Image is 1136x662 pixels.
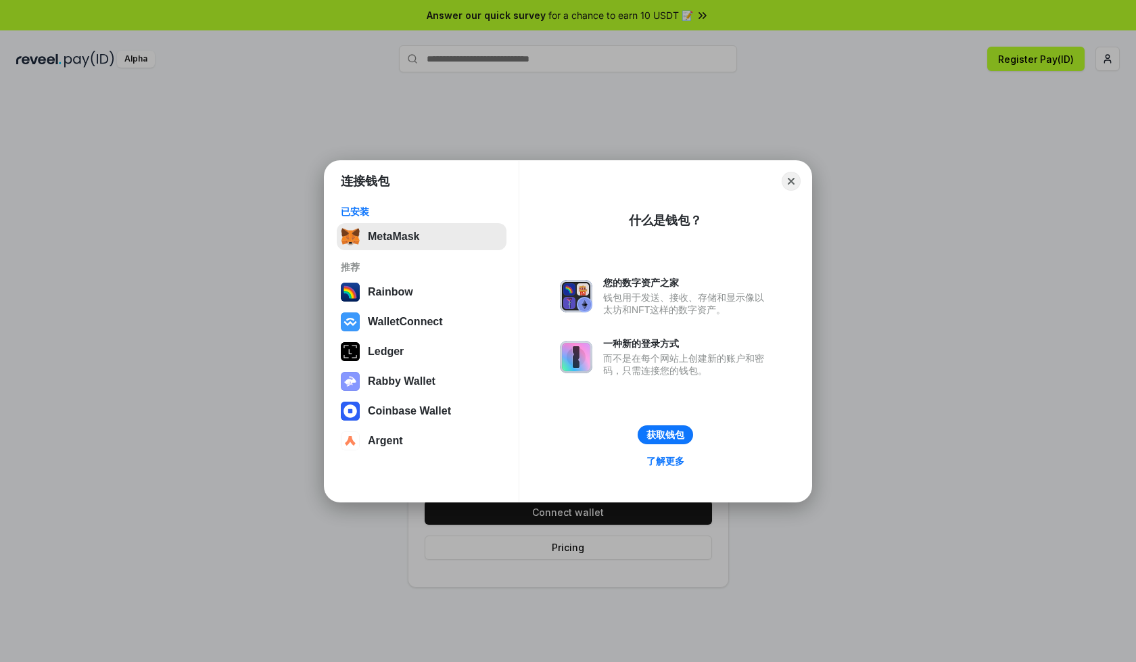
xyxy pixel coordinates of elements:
[337,398,506,425] button: Coinbase Wallet
[337,223,506,250] button: MetaMask
[638,452,692,470] a: 了解更多
[341,431,360,450] img: svg+xml,%3Csvg%20width%3D%2228%22%20height%3D%2228%22%20viewBox%3D%220%200%2028%2028%22%20fill%3D...
[337,368,506,395] button: Rabby Wallet
[341,227,360,246] img: svg+xml,%3Csvg%20fill%3D%22none%22%20height%3D%2233%22%20viewBox%3D%220%200%2035%2033%22%20width%...
[629,212,702,229] div: 什么是钱包？
[341,261,502,273] div: 推荐
[368,375,435,387] div: Rabby Wallet
[646,429,684,441] div: 获取钱包
[368,346,404,358] div: Ledger
[638,425,693,444] button: 获取钱包
[782,172,801,191] button: Close
[341,372,360,391] img: svg+xml,%3Csvg%20xmlns%3D%22http%3A%2F%2Fwww.w3.org%2F2000%2Fsvg%22%20fill%3D%22none%22%20viewBox...
[368,435,403,447] div: Argent
[337,279,506,306] button: Rainbow
[337,427,506,454] button: Argent
[603,291,771,316] div: 钱包用于发送、接收、存储和显示像以太坊和NFT这样的数字资产。
[341,342,360,361] img: svg+xml,%3Csvg%20xmlns%3D%22http%3A%2F%2Fwww.w3.org%2F2000%2Fsvg%22%20width%3D%2228%22%20height%3...
[341,312,360,331] img: svg+xml,%3Csvg%20width%3D%2228%22%20height%3D%2228%22%20viewBox%3D%220%200%2028%2028%22%20fill%3D...
[368,316,443,328] div: WalletConnect
[603,352,771,377] div: 而不是在每个网站上创建新的账户和密码，只需连接您的钱包。
[603,277,771,289] div: 您的数字资产之家
[368,231,419,243] div: MetaMask
[646,455,684,467] div: 了解更多
[368,286,413,298] div: Rainbow
[341,206,502,218] div: 已安装
[341,173,389,189] h1: 连接钱包
[560,341,592,373] img: svg+xml,%3Csvg%20xmlns%3D%22http%3A%2F%2Fwww.w3.org%2F2000%2Fsvg%22%20fill%3D%22none%22%20viewBox...
[560,280,592,312] img: svg+xml,%3Csvg%20xmlns%3D%22http%3A%2F%2Fwww.w3.org%2F2000%2Fsvg%22%20fill%3D%22none%22%20viewBox...
[337,308,506,335] button: WalletConnect
[341,402,360,421] img: svg+xml,%3Csvg%20width%3D%2228%22%20height%3D%2228%22%20viewBox%3D%220%200%2028%2028%22%20fill%3D...
[603,337,771,350] div: 一种新的登录方式
[341,283,360,302] img: svg+xml,%3Csvg%20width%3D%22120%22%20height%3D%22120%22%20viewBox%3D%220%200%20120%20120%22%20fil...
[368,405,451,417] div: Coinbase Wallet
[337,338,506,365] button: Ledger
